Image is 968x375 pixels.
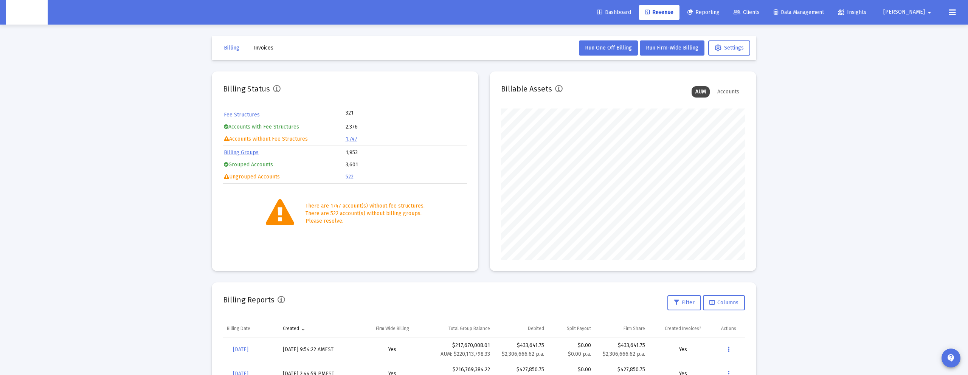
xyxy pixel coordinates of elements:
div: Split Payout [567,325,591,332]
button: Filter [667,295,701,310]
span: Reporting [687,9,720,15]
a: 522 [346,174,354,180]
span: Billing [224,45,239,51]
small: EST [325,346,334,353]
div: $217,670,008.01 [430,342,490,358]
div: $427,850.75 [498,366,544,373]
td: Column Firm Wide Billing [359,319,426,338]
td: 1,953 [346,147,467,158]
td: Accounts without Fee Structures [224,133,345,145]
div: Accounts [714,86,743,98]
div: Yes [363,346,422,353]
td: Column Created [279,319,359,338]
a: Fee Structures [224,112,260,118]
div: [DATE] 9:54:22 AM [283,346,355,353]
td: Column Billing Date [223,319,279,338]
div: Yes [653,346,713,353]
a: Dashboard [591,5,637,20]
button: Run Firm-Wide Billing [640,40,704,56]
td: 321 [346,109,406,117]
a: Revenue [639,5,679,20]
td: Column Created Invoices? [649,319,717,338]
td: Column Actions [717,319,745,338]
div: Actions [721,325,736,332]
span: Clients [734,9,760,15]
a: 1,747 [346,136,357,142]
td: Column Split Payout [548,319,595,338]
mat-icon: arrow_drop_down [925,5,934,20]
button: Run One Off Billing [579,40,638,56]
small: $2,306,666.62 p.a. [603,351,645,357]
td: Column Firm Share [595,319,649,338]
span: Filter [674,299,695,306]
button: Columns [703,295,745,310]
div: Firm Wide Billing [376,325,409,332]
span: [DATE] [233,346,248,353]
a: Reporting [681,5,726,20]
td: Column Total Group Balance [426,319,494,338]
h2: Billing Reports [223,294,275,306]
div: $427,850.75 [599,366,645,373]
button: Billing [218,40,245,56]
td: 3,601 [346,159,467,170]
button: [PERSON_NAME] [874,5,943,20]
span: Revenue [645,9,673,15]
span: Settings [715,45,744,51]
div: $433,641.75 [498,342,544,349]
button: Settings [708,40,750,56]
a: Insights [832,5,872,20]
div: Created Invoices? [665,325,701,332]
span: Dashboard [597,9,631,15]
img: Dashboard [12,5,42,20]
small: AUM: $220,113,798.33 [441,351,490,357]
h2: Billing Status [223,83,270,95]
mat-icon: contact_support [946,353,956,363]
div: There are 522 account(s) without billing groups. [306,210,425,217]
span: Run Firm-Wide Billing [646,45,698,51]
span: Data Management [774,9,824,15]
div: $0.00 [552,342,591,358]
small: $0.00 p.a. [568,351,591,357]
div: Debited [528,325,544,332]
div: $433,641.75 [599,342,645,349]
span: Insights [838,9,866,15]
div: AUM [692,86,710,98]
div: Billing Date [227,325,250,332]
a: [DATE] [227,342,254,357]
button: Invoices [247,40,279,56]
td: Accounts with Fee Structures [224,121,345,133]
span: Columns [709,299,738,306]
a: Data Management [768,5,830,20]
span: [PERSON_NAME] [883,9,925,15]
span: Invoices [253,45,273,51]
div: Please resolve. [306,217,425,225]
td: 2,376 [346,121,467,133]
h2: Billable Assets [501,83,552,95]
a: Clients [728,5,766,20]
small: $2,306,666.62 p.a. [502,351,544,357]
a: Billing Groups [224,149,259,156]
td: Grouped Accounts [224,159,345,170]
td: Column Debited [494,319,548,338]
div: Created [283,325,299,332]
div: There are 1747 account(s) without fee structures. [306,202,425,210]
span: Run One Off Billing [585,45,632,51]
div: Total Group Balance [448,325,490,332]
div: Firm Share [624,325,645,332]
td: Ungrouped Accounts [224,171,345,183]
